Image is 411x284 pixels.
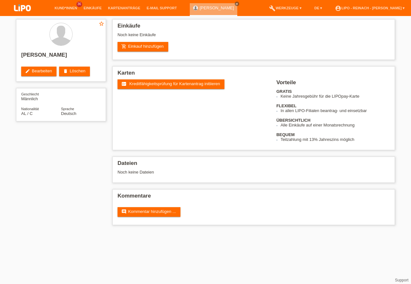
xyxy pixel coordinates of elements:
a: Kund*innen [51,6,80,10]
h2: Einkäufe [118,23,390,32]
i: close [235,2,239,5]
h2: Vorteile [276,79,390,89]
i: edit [25,69,30,74]
h2: [PERSON_NAME] [21,52,101,61]
span: Nationalität [21,107,39,111]
i: build [269,5,275,12]
i: fact_check [121,81,127,86]
a: commentKommentar hinzufügen ... [118,207,180,217]
i: comment [121,209,127,214]
b: FLEXIBEL [276,103,297,108]
span: Sprache [61,107,74,111]
a: [PERSON_NAME] [200,5,234,10]
li: Teilzahlung mit 13% Jahreszins möglich [281,137,390,142]
span: Deutsch [61,111,76,116]
h2: Kommentare [118,193,390,202]
div: Noch keine Einkäufe [118,32,390,42]
b: ÜBERSICHTLICH [276,118,310,123]
li: Alle Einkäufe auf einer Monatsrechnung [281,123,390,127]
a: star_border [99,21,104,28]
span: Albanien / C / 02.08.1991 [21,111,33,116]
h2: Karten [118,70,390,79]
li: In allen LIPO-Filialen beantrag- und einsetzbar [281,108,390,113]
a: buildWerkzeuge ▾ [266,6,305,10]
a: account_circleLIPO - Reinach - [PERSON_NAME] ▾ [332,6,408,10]
a: Einkäufe [80,6,105,10]
i: delete [63,69,68,74]
b: GRATIS [276,89,292,94]
a: deleteLöschen [59,67,90,76]
span: Kreditfähigkeitsprüfung für Kartenantrag initiieren [129,81,220,86]
a: LIPO pay [6,13,39,18]
a: fact_check Kreditfähigkeitsprüfung für Kartenantrag initiieren [118,79,224,89]
i: account_circle [335,5,341,12]
a: add_shopping_cartEinkauf hinzufügen [118,42,168,52]
span: 36 [76,2,82,7]
i: add_shopping_cart [121,44,127,49]
a: editBearbeiten [21,67,57,76]
a: DE ▾ [311,6,325,10]
h2: Dateien [118,160,390,170]
a: close [235,2,239,6]
a: Support [395,278,408,282]
a: Kartenanträge [105,6,144,10]
div: Noch keine Dateien [118,170,314,174]
a: E-Mail Support [144,6,180,10]
span: Geschlecht [21,92,39,96]
i: star_border [99,21,104,27]
div: Männlich [21,92,61,101]
b: BEQUEM [276,132,295,137]
li: Keine Jahresgebühr für die LIPOpay-Karte [281,94,390,99]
